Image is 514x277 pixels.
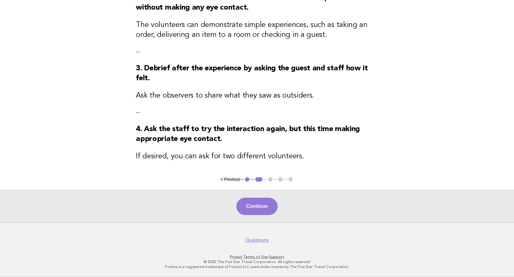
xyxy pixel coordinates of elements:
button: < Previous [221,177,240,182]
p: · · [67,254,447,259]
button: 1 [244,176,250,182]
p: -- [136,108,378,117]
a: Support [269,255,284,259]
a: Privacy [230,255,242,259]
strong: 4. Ask the staff to try the interaction again, but this time making appropriate eye contact. [136,125,360,143]
strong: 3. Debrief after the experience by asking the guest and staff how it felt. [136,65,368,82]
button: 2 [254,176,263,182]
p: Forbes is a registered trademark of Forbes LLC used under license by The Five Star Travel Corpora... [67,264,447,269]
a: Terms of Use [243,255,268,259]
h3: The volunteers can demonstrate simple experiences, such as taking an order, delivering an item to... [136,20,378,40]
p: © 2025 The Five Star Travel Corporation. All rights reserved. [67,259,447,264]
h3: Ask the observers to share what they saw as outsiders. [136,91,378,101]
a: Questions [245,237,269,243]
button: Continue [236,198,278,215]
p: -- [136,47,378,56]
h3: If desired, you can ask for two different volunteers. [136,152,378,161]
